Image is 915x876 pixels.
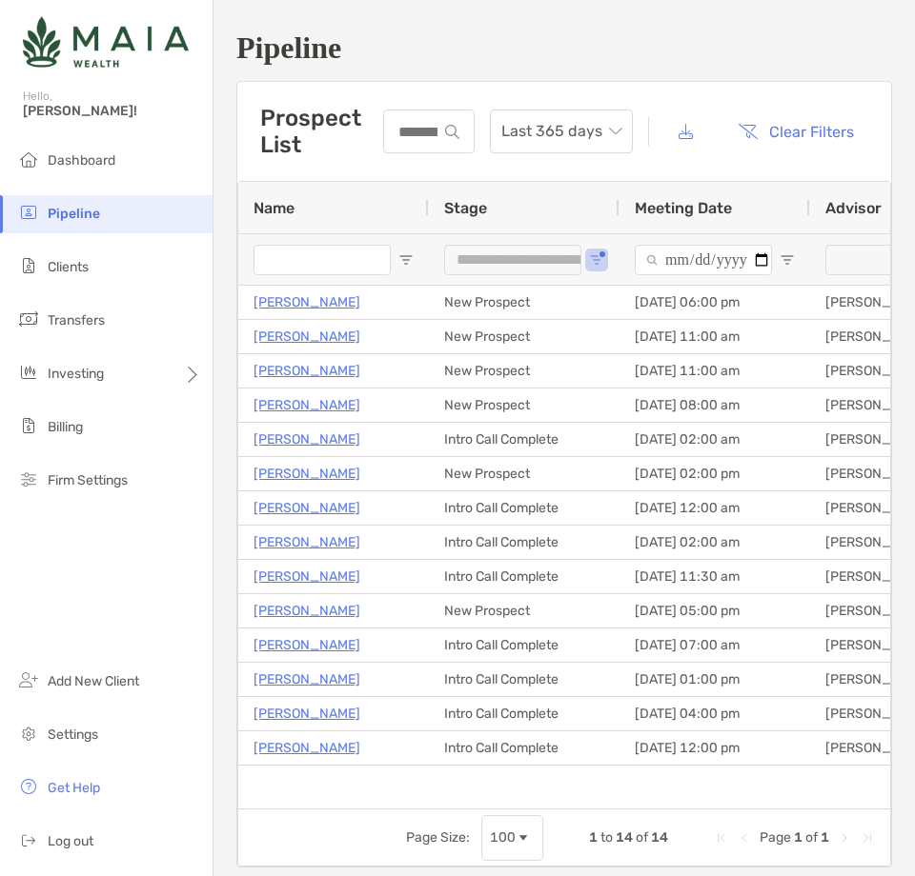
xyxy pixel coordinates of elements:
[620,697,810,730] div: [DATE] 04:00 pm
[490,829,516,846] div: 100
[620,388,810,422] div: [DATE] 08:00 am
[254,633,360,657] a: [PERSON_NAME]
[620,526,810,559] div: [DATE] 02:00 am
[17,254,40,277] img: clients icon
[620,560,810,593] div: [DATE] 11:30 am
[794,829,803,846] span: 1
[714,830,729,846] div: First Page
[236,30,892,66] h1: Pipeline
[837,830,852,846] div: Next Page
[48,312,105,328] span: Transfers
[429,457,620,490] div: New Prospect
[620,423,810,456] div: [DATE] 02:00 am
[17,468,40,490] img: firm-settings icon
[48,419,83,435] span: Billing
[254,199,295,217] span: Name
[620,594,810,627] div: [DATE] 05:00 pm
[825,199,882,217] span: Advisor
[23,103,201,119] span: [PERSON_NAME]!
[651,829,668,846] span: 14
[429,731,620,765] div: Intro Call Complete
[17,722,40,745] img: settings icon
[501,110,621,152] span: Last 365 days
[429,697,620,730] div: Intro Call Complete
[48,366,104,382] span: Investing
[254,462,360,486] a: [PERSON_NAME]
[620,731,810,765] div: [DATE] 12:00 pm
[805,829,818,846] span: of
[481,815,543,861] div: Page Size
[616,829,633,846] span: 14
[254,667,360,691] a: [PERSON_NAME]
[17,361,40,384] img: investing icon
[48,259,89,275] span: Clients
[600,829,613,846] span: to
[254,736,360,760] a: [PERSON_NAME]
[260,105,383,158] h3: Prospect List
[589,829,598,846] span: 1
[723,110,868,152] button: Clear Filters
[48,152,115,169] span: Dashboard
[445,125,459,139] img: input icon
[254,702,360,726] a: [PERSON_NAME]
[48,833,93,849] span: Log out
[254,565,360,588] a: [PERSON_NAME]
[254,530,360,554] a: [PERSON_NAME]
[760,829,791,846] span: Page
[254,290,360,314] a: [PERSON_NAME]
[429,663,620,696] div: Intro Call Complete
[254,359,360,383] a: [PERSON_NAME]
[254,325,360,348] a: [PERSON_NAME]
[23,8,189,76] img: Zoe Logo
[254,245,391,275] input: Name Filter Input
[48,472,128,488] span: Firm Settings
[254,496,360,520] a: [PERSON_NAME]
[17,775,40,798] img: get-help icon
[821,829,829,846] span: 1
[398,252,414,268] button: Open Filter Menu
[254,599,360,623] p: [PERSON_NAME]
[48,780,100,796] span: Get Help
[429,526,620,559] div: Intro Call Complete
[429,320,620,353] div: New Prospect
[620,354,810,388] div: [DATE] 11:00 am
[254,393,360,417] a: [PERSON_NAME]
[429,560,620,593] div: Intro Call Complete
[620,663,810,696] div: [DATE] 01:00 pm
[429,354,620,388] div: New Prospect
[17,414,40,437] img: billing icon
[780,252,795,268] button: Open Filter Menu
[429,388,620,422] div: New Prospect
[17,308,40,330] img: transfers icon
[620,628,810,662] div: [DATE] 07:00 am
[429,594,620,627] div: New Prospect
[429,286,620,319] div: New Prospect
[429,628,620,662] div: Intro Call Complete
[48,206,100,222] span: Pipeline
[429,491,620,525] div: Intro Call Complete
[429,423,620,456] div: Intro Call Complete
[406,829,470,846] div: Page Size:
[620,491,810,525] div: [DATE] 12:00 am
[620,286,810,319] div: [DATE] 06:00 pm
[635,245,772,275] input: Meeting Date Filter Input
[17,828,40,851] img: logout icon
[589,252,604,268] button: Open Filter Menu
[860,830,875,846] div: Last Page
[17,201,40,224] img: pipeline icon
[620,457,810,490] div: [DATE] 02:00 pm
[48,673,139,689] span: Add New Client
[254,428,360,451] a: [PERSON_NAME]
[737,830,752,846] div: Previous Page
